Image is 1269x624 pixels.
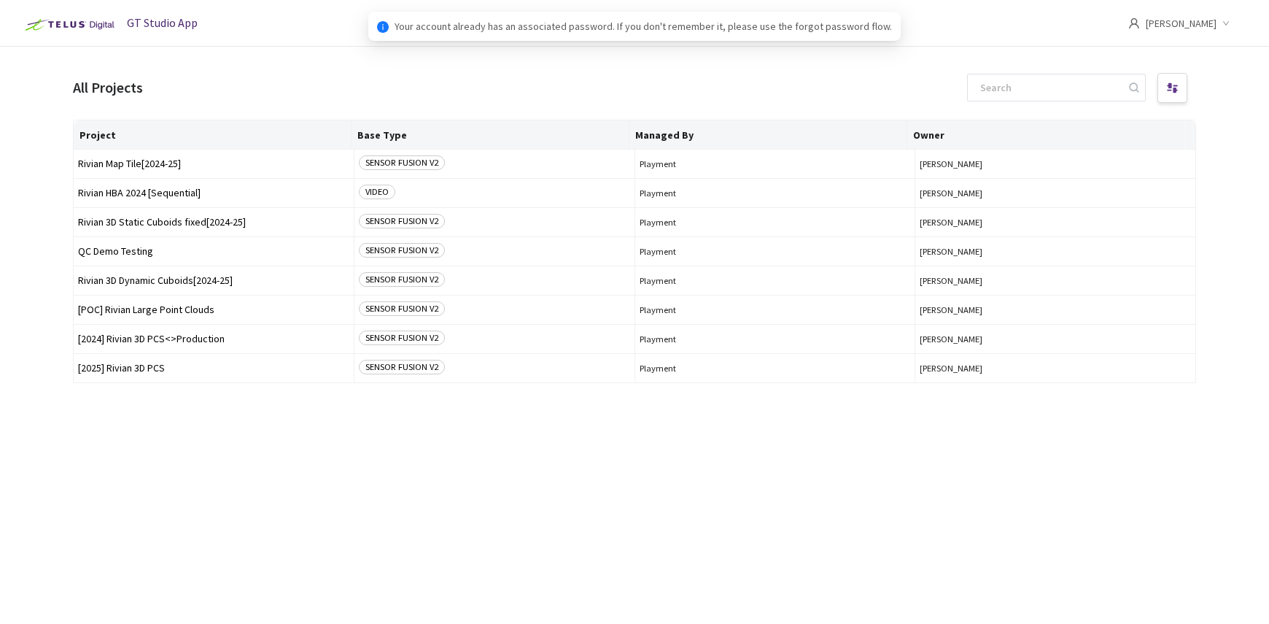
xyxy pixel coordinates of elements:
span: SENSOR FUSION V2 [359,301,445,316]
span: [PERSON_NAME] [920,158,1191,169]
span: Rivian HBA 2024 [Sequential] [78,188,349,199]
span: SENSOR FUSION V2 [359,331,445,345]
span: [PERSON_NAME] [920,246,1191,257]
span: Playment [640,217,911,228]
span: [PERSON_NAME] [920,304,1191,315]
span: SENSOR FUSION V2 [359,155,445,170]
span: SENSOR FUSION V2 [359,272,445,287]
span: Playment [640,246,911,257]
span: user [1128,18,1140,29]
th: Base Type [352,120,629,150]
input: Search [971,74,1127,101]
span: Playment [640,188,911,199]
span: GT Studio App [127,15,198,30]
span: [POC] Rivian Large Point Clouds [78,304,349,315]
span: [PERSON_NAME] [920,363,1191,374]
span: [PERSON_NAME] [920,217,1191,228]
span: [2025] Rivian 3D PCS [78,363,349,374]
span: Playment [640,363,911,374]
span: Rivian Map Tile[2024-25] [78,158,349,169]
span: SENSOR FUSION V2 [359,214,445,228]
span: QC Demo Testing [78,246,349,257]
span: [PERSON_NAME] [920,188,1191,199]
img: Telus [18,13,119,36]
span: [PERSON_NAME] [920,275,1191,286]
span: SENSOR FUSION V2 [359,360,445,374]
span: Playment [640,334,911,344]
th: Managed By [629,120,907,150]
span: down [1222,20,1230,27]
span: Your account already has an associated password. If you don't remember it, please use the forgot ... [395,18,892,34]
div: All Projects [73,77,143,99]
span: [2024] Rivian 3D PCS<>Production [78,334,349,344]
span: Playment [640,158,911,169]
span: [PERSON_NAME] [920,334,1191,344]
span: Playment [640,275,911,286]
th: Project [74,120,352,150]
span: Rivian 3D Static Cuboids fixed[2024-25] [78,217,349,228]
span: Rivian 3D Dynamic Cuboids[2024-25] [78,275,349,286]
span: info-circle [377,21,389,33]
span: SENSOR FUSION V2 [359,243,445,258]
th: Owner [907,120,1185,150]
span: VIDEO [359,185,395,199]
span: Playment [640,304,911,315]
